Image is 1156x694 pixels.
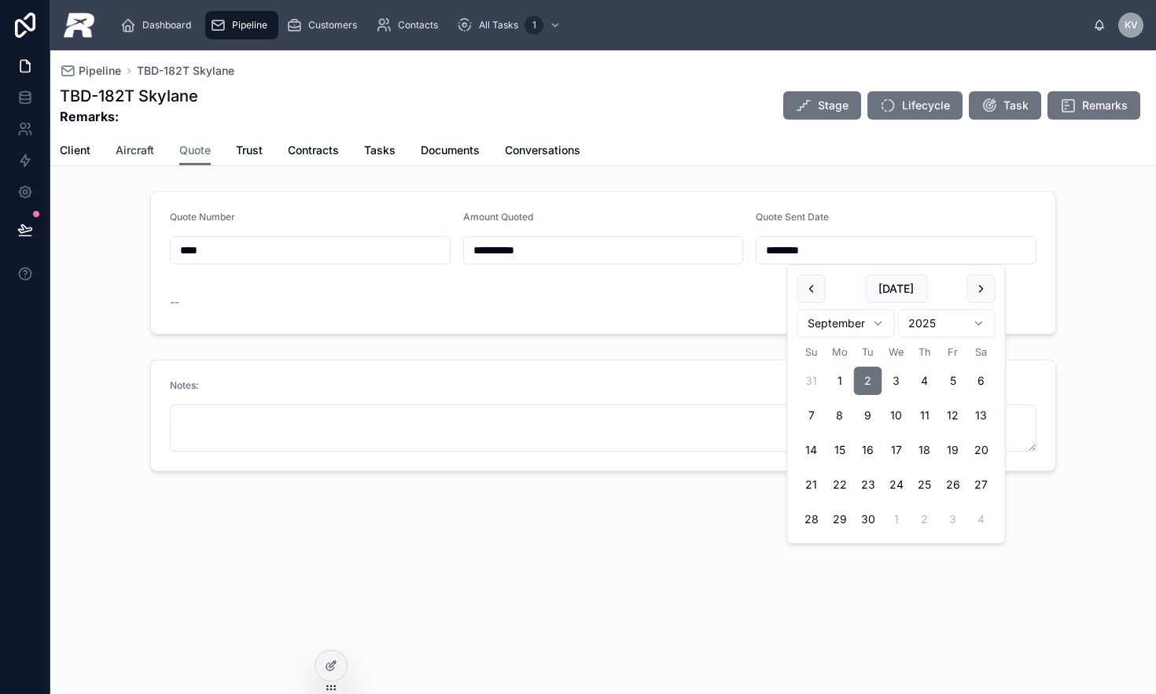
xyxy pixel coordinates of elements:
[205,11,278,39] a: Pipeline
[939,344,967,360] th: Friday
[288,136,339,168] a: Contracts
[967,344,996,360] th: Saturday
[826,505,854,533] button: Monday, September 29th, 2025
[463,211,533,223] span: Amount Quoted
[797,436,826,464] button: Sunday, September 14th, 2025
[865,275,927,303] button: [DATE]
[826,471,854,499] button: Monday, September 22nd, 2025
[364,142,396,158] span: Tasks
[308,19,357,31] span: Customers
[288,142,339,158] span: Contracts
[939,505,967,533] button: Friday, October 3rd, 2025
[421,142,480,158] span: Documents
[505,142,580,158] span: Conversations
[911,471,939,499] button: Thursday, September 25th, 2025
[142,19,191,31] span: Dashboard
[232,19,267,31] span: Pipeline
[882,401,911,430] button: Wednesday, September 10th, 2025
[170,379,199,391] span: Notes:
[967,505,996,533] button: Saturday, October 4th, 2025
[398,19,438,31] span: Contacts
[364,136,396,168] a: Tasks
[116,142,154,158] span: Aircraft
[818,98,849,113] span: Stage
[854,471,882,499] button: Tuesday, September 23rd, 2025
[756,211,829,223] span: Quote Sent Date
[902,98,950,113] span: Lifecycle
[882,436,911,464] button: Wednesday, September 17th, 2025
[797,471,826,499] button: Sunday, September 21st, 2025
[179,142,211,158] span: Quote
[826,367,854,395] button: Monday, September 1st, 2025
[882,505,911,533] button: Wednesday, October 1st, 2025
[826,344,854,360] th: Monday
[60,85,198,107] h1: TBD-182T Skylane
[236,136,263,168] a: Trust
[108,8,1093,42] div: scrollable content
[911,344,939,360] th: Thursday
[371,11,449,39] a: Contacts
[79,63,121,79] span: Pipeline
[116,11,202,39] a: Dashboard
[1047,91,1140,120] button: Remarks
[939,401,967,430] button: Friday, September 12th, 2025
[452,11,569,39] a: All Tasks1
[967,401,996,430] button: Saturday, September 13th, 2025
[1082,98,1128,113] span: Remarks
[60,136,90,168] a: Client
[911,436,939,464] button: Thursday, September 18th, 2025
[1125,19,1138,31] span: KV
[854,436,882,464] button: Tuesday, September 16th, 2025
[60,107,198,126] strong: Remarks:
[179,136,211,166] a: Quote
[882,344,911,360] th: Wednesday
[797,344,826,360] th: Sunday
[882,471,911,499] button: Wednesday, September 24th, 2025
[939,436,967,464] button: Friday, September 19th, 2025
[1003,98,1029,113] span: Task
[170,294,179,310] span: --
[783,91,861,120] button: Stage
[236,142,263,158] span: Trust
[525,16,543,35] div: 1
[826,401,854,430] button: Monday, September 8th, 2025
[282,11,368,39] a: Customers
[854,367,882,395] button: Tuesday, September 2nd, 2025, selected
[911,367,939,395] button: Thursday, September 4th, 2025
[116,136,154,168] a: Aircraft
[60,142,90,158] span: Client
[939,367,967,395] button: Friday, September 5th, 2025
[170,211,235,223] span: Quote Number
[854,505,882,533] button: Tuesday, September 30th, 2025
[797,344,996,533] table: September 2025
[911,505,939,533] button: Thursday, October 2nd, 2025
[137,63,234,79] a: TBD-182T Skylane
[911,401,939,430] button: Thursday, September 11th, 2025
[854,401,882,430] button: Tuesday, September 9th, 2025
[826,436,854,464] button: Monday, September 15th, 2025
[505,136,580,168] a: Conversations
[479,19,518,31] span: All Tasks
[60,63,121,79] a: Pipeline
[797,367,826,395] button: Sunday, August 31st, 2025
[867,91,963,120] button: Lifecycle
[797,505,826,533] button: Sunday, September 28th, 2025
[939,471,967,499] button: Friday, September 26th, 2025
[797,401,826,430] button: Sunday, September 7th, 2025
[882,367,911,395] button: Today, Wednesday, September 3rd, 2025
[854,344,882,360] th: Tuesday
[967,436,996,464] button: Saturday, September 20th, 2025
[63,13,95,38] img: App logo
[969,91,1041,120] button: Task
[421,136,480,168] a: Documents
[967,367,996,395] button: Saturday, September 6th, 2025
[967,471,996,499] button: Saturday, September 27th, 2025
